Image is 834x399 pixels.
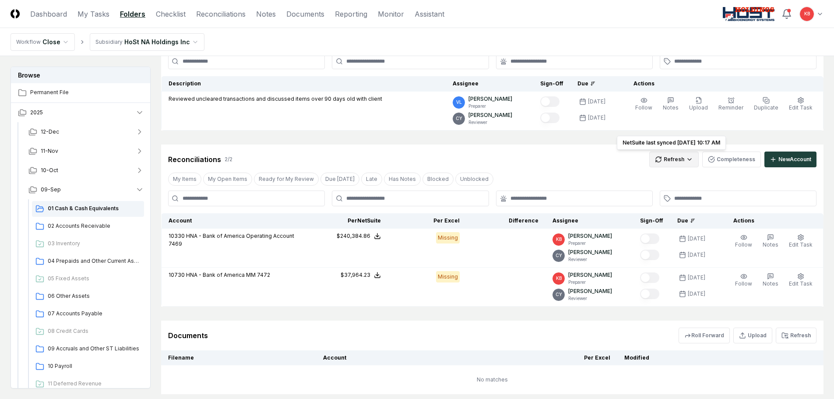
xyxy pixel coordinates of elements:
[11,33,204,51] nav: breadcrumb
[679,328,730,343] button: Roll Forward
[663,104,679,111] span: Notes
[384,173,421,186] button: Has Notes
[635,104,652,111] span: Follow
[48,362,141,370] span: 10 Payroll
[717,95,745,113] button: Reminder
[196,9,246,19] a: Reconciliations
[688,235,705,243] div: [DATE]
[799,6,815,22] button: KB
[640,272,659,283] button: Mark complete
[41,147,58,155] span: 11-Nov
[422,173,454,186] button: Blocked
[733,271,754,290] button: Follow
[568,232,612,240] p: [PERSON_NAME]
[48,275,141,282] span: 05 Fixed Assets
[341,271,370,279] div: $37,964.23
[436,271,460,282] div: Missing
[169,233,294,247] span: HNA - Bank of America Operating Account 7469
[32,201,144,217] a: 01 Cash & Cash Equivalents
[320,173,359,186] button: Due Today
[568,271,612,279] p: [PERSON_NAME]
[309,213,388,229] th: Per NetSuite
[11,9,20,18] img: Logo
[726,217,816,225] div: Actions
[341,271,381,279] button: $37,964.23
[337,232,381,240] button: $240,384.86
[95,38,123,46] div: Subsidiary
[21,161,151,180] button: 10-Oct
[256,9,276,19] a: Notes
[41,166,58,174] span: 10-Oct
[723,7,775,21] img: Host NA Holdings logo
[577,80,612,88] div: Due
[48,240,141,247] span: 03 Inventory
[556,236,562,243] span: KB
[16,38,41,46] div: Workflow
[702,152,761,167] button: Completeness
[156,9,186,19] a: Checklist
[48,327,141,335] span: 08 Credit Cards
[633,95,654,113] button: Follow
[337,232,370,240] div: $240,384.86
[161,365,823,394] td: No matches
[415,9,444,19] a: Assistant
[789,104,813,111] span: Edit Task
[687,95,710,113] button: Upload
[752,95,780,113] button: Duplicate
[32,254,144,269] a: 04 Prepaids and Other Current Assets
[203,173,252,186] button: My Open Items
[556,252,562,259] span: CY
[640,250,659,260] button: Mark complete
[776,328,816,343] button: Refresh
[733,328,772,343] button: Upload
[688,290,705,298] div: [DATE]
[633,213,670,229] th: Sign-Off
[588,114,605,122] div: [DATE]
[533,76,570,92] th: Sign-Off
[761,271,780,290] button: Notes
[32,341,144,357] a: 09 Accruals and Other ST Liabilities
[735,241,752,248] span: Follow
[568,295,612,302] p: Reviewer
[461,350,618,365] th: Per Excel
[468,111,512,119] p: [PERSON_NAME]
[568,240,612,247] p: Preparer
[335,9,367,19] a: Reporting
[162,76,446,92] th: Description
[48,222,141,230] span: 02 Accounts Receivable
[32,219,144,234] a: 02 Accounts Receivable
[540,96,560,107] button: Mark complete
[169,272,185,278] span: 10730
[32,289,144,304] a: 06 Other Assets
[688,274,705,282] div: [DATE]
[254,173,319,186] button: Ready for My Review
[32,306,144,322] a: 07 Accounts Payable
[11,67,150,83] h3: Browse
[286,9,324,19] a: Documents
[468,95,512,103] p: [PERSON_NAME]
[161,350,316,365] th: Filename
[661,95,680,113] button: Notes
[48,345,141,353] span: 09 Accruals and Other ST Liabilities
[30,9,67,19] a: Dashboard
[388,213,467,229] th: Per Excel
[689,104,708,111] span: Upload
[120,9,145,19] a: Folders
[41,186,61,194] span: 09-Sep
[688,251,705,259] div: [DATE]
[468,103,512,109] p: Preparer
[467,213,545,229] th: Difference
[556,291,562,298] span: CY
[168,154,221,165] div: Reconciliations
[32,236,144,252] a: 03 Inventory
[640,233,659,244] button: Mark complete
[617,350,769,365] th: Modified
[764,152,816,167] button: NewAccount
[30,109,43,117] span: 2025
[588,98,605,106] div: [DATE]
[733,232,754,251] button: Follow
[32,324,144,339] a: 08 Credit Cards
[30,88,144,96] span: Permanent File
[789,280,813,287] span: Edit Task
[21,180,151,199] button: 09-Sep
